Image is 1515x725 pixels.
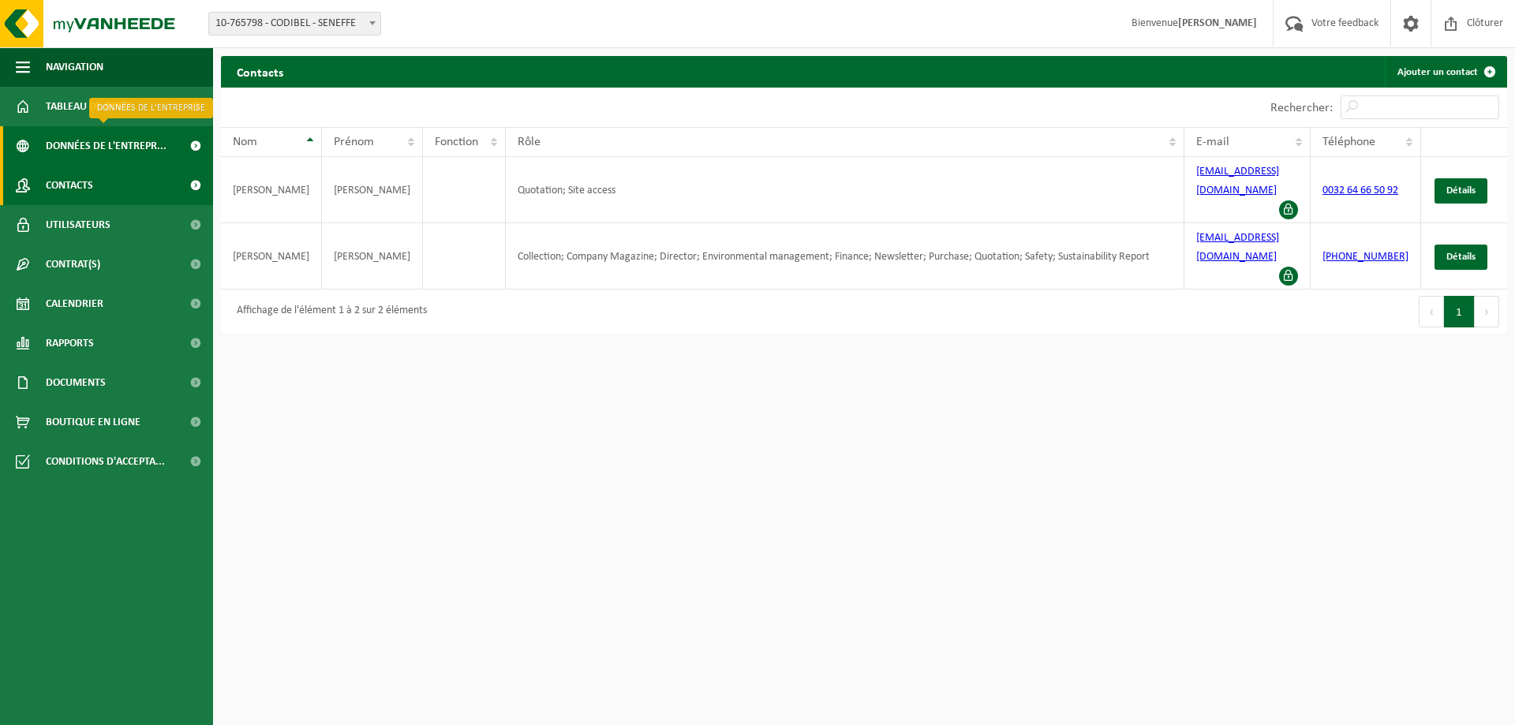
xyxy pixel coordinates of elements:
td: [PERSON_NAME] [322,157,423,223]
span: Détails [1446,185,1476,196]
button: Next [1475,296,1499,327]
span: 10-765798 - CODIBEL - SENEFFE [209,13,380,35]
a: [EMAIL_ADDRESS][DOMAIN_NAME] [1196,232,1279,263]
label: Rechercher: [1270,102,1333,114]
td: Collection; Company Magazine; Director; Environmental management; Finance; Newsletter; Purchase; ... [506,223,1184,290]
a: 0032 64 66 50 92 [1322,185,1398,196]
span: Nom [233,136,257,148]
a: Détails [1435,245,1487,270]
td: [PERSON_NAME] [221,223,322,290]
span: Conditions d'accepta... [46,442,165,481]
h2: Contacts [221,56,299,87]
a: Ajouter un contact [1385,56,1506,88]
span: Fonction [435,136,478,148]
button: 1 [1444,296,1475,327]
span: Rôle [518,136,541,148]
span: Détails [1446,252,1476,262]
div: Affichage de l'élément 1 à 2 sur 2 éléments [229,297,427,326]
span: Documents [46,363,106,402]
span: 10-765798 - CODIBEL - SENEFFE [208,12,381,36]
a: Détails [1435,178,1487,204]
span: Utilisateurs [46,205,110,245]
button: Previous [1419,296,1444,327]
span: Navigation [46,47,103,87]
span: Téléphone [1322,136,1375,148]
td: [PERSON_NAME] [322,223,423,290]
span: Rapports [46,323,94,363]
span: Boutique en ligne [46,402,140,442]
a: [PHONE_NUMBER] [1322,251,1408,263]
strong: [PERSON_NAME] [1178,17,1257,29]
span: Tableau de bord [46,87,131,126]
span: E-mail [1196,136,1229,148]
a: [EMAIL_ADDRESS][DOMAIN_NAME] [1196,166,1279,196]
td: Quotation; Site access [506,157,1184,223]
span: Calendrier [46,284,103,323]
td: [PERSON_NAME] [221,157,322,223]
span: Données de l'entrepr... [46,126,166,166]
span: Contacts [46,166,93,205]
span: Contrat(s) [46,245,100,284]
span: Prénom [334,136,374,148]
